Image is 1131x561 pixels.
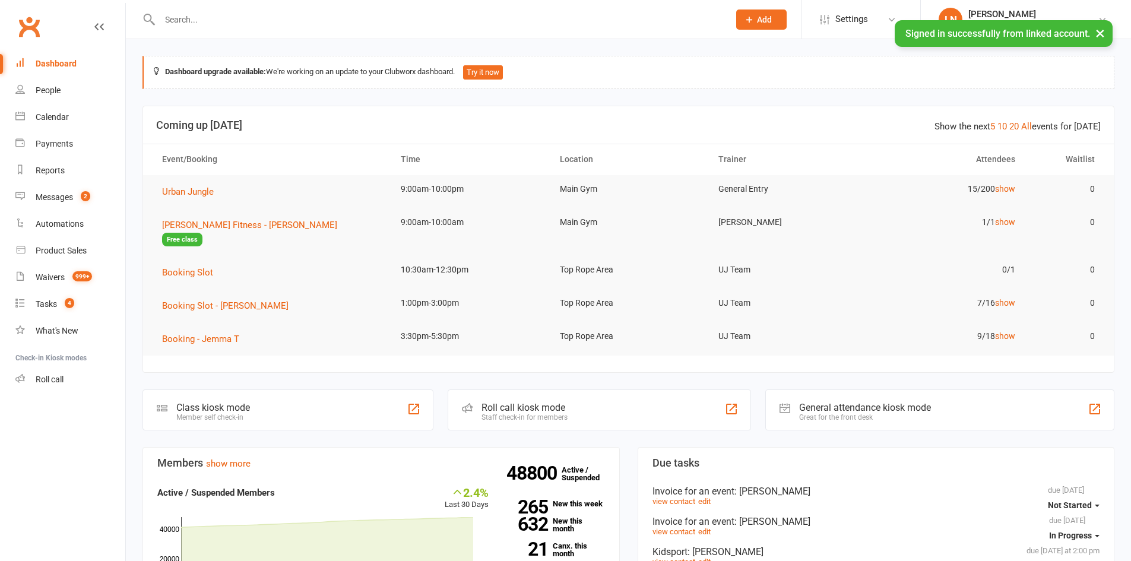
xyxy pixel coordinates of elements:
[708,289,867,317] td: UJ Team
[652,546,1100,557] div: Kidsport
[506,517,605,533] a: 632New this month
[36,59,77,68] div: Dashboard
[162,267,213,278] span: Booking Slot
[72,271,92,281] span: 999+
[162,332,248,346] button: Booking - Jemma T
[176,413,250,421] div: Member self check-in
[549,289,708,317] td: Top Rope Area
[708,144,867,175] th: Trainer
[1049,525,1100,546] button: In Progress
[968,9,1098,20] div: [PERSON_NAME]
[390,322,549,350] td: 3:30pm-5:30pm
[36,85,61,95] div: People
[905,28,1090,39] span: Signed in successfully from linked account.
[939,8,962,31] div: LN
[1026,144,1105,175] th: Waitlist
[1009,121,1019,132] a: 20
[15,104,125,131] a: Calendar
[390,208,549,236] td: 9:00am-10:00am
[463,65,503,80] button: Try it now
[995,184,1015,194] a: show
[162,218,379,247] button: [PERSON_NAME] Fitness - [PERSON_NAME]Free class
[14,12,44,42] a: Clubworx
[549,256,708,284] td: Top Rope Area
[506,515,548,533] strong: 632
[997,121,1007,132] a: 10
[15,184,125,211] a: Messages 2
[36,139,73,148] div: Payments
[652,497,695,506] a: view contact
[1026,322,1105,350] td: 0
[15,291,125,318] a: Tasks 4
[162,300,289,311] span: Booking Slot - [PERSON_NAME]
[15,237,125,264] a: Product Sales
[506,498,548,516] strong: 265
[15,50,125,77] a: Dashboard
[867,256,1026,284] td: 0/1
[151,144,390,175] th: Event/Booking
[688,546,763,557] span: : [PERSON_NAME]
[708,175,867,203] td: General Entry
[157,487,275,498] strong: Active / Suspended Members
[799,402,931,413] div: General attendance kiosk mode
[990,121,995,132] a: 5
[1021,121,1032,132] a: All
[652,527,695,536] a: view contact
[390,289,549,317] td: 1:00pm-3:00pm
[390,256,549,284] td: 10:30am-12:30pm
[1026,289,1105,317] td: 0
[506,542,605,557] a: 21Canx. this month
[652,516,1100,527] div: Invoice for an event
[549,322,708,350] td: Top Rope Area
[36,192,73,202] div: Messages
[968,20,1098,30] div: Urban Jungle Indoor Rock Climbing
[36,299,57,309] div: Tasks
[1089,20,1111,46] button: ×
[757,15,772,24] span: Add
[867,322,1026,350] td: 9/18
[15,366,125,393] a: Roll call
[15,318,125,344] a: What's New
[206,458,251,469] a: show more
[799,413,931,421] div: Great for the front desk
[506,500,605,508] a: 265New this week
[162,233,202,246] span: Free class
[934,119,1101,134] div: Show the next events for [DATE]
[162,186,214,197] span: Urban Jungle
[156,11,721,28] input: Search...
[162,299,297,313] button: Booking Slot - [PERSON_NAME]
[506,540,548,558] strong: 21
[995,331,1015,341] a: show
[390,175,549,203] td: 9:00am-10:00pm
[867,144,1026,175] th: Attendees
[36,326,78,335] div: What's New
[734,516,810,527] span: : [PERSON_NAME]
[15,264,125,291] a: Waivers 999+
[36,112,69,122] div: Calendar
[562,457,614,490] a: 48800Active / Suspended
[734,486,810,497] span: : [PERSON_NAME]
[162,185,222,199] button: Urban Jungle
[835,6,868,33] span: Settings
[162,265,221,280] button: Booking Slot
[15,131,125,157] a: Payments
[15,77,125,104] a: People
[176,402,250,413] div: Class kiosk mode
[36,375,64,384] div: Roll call
[1048,495,1100,516] button: Not Started
[708,256,867,284] td: UJ Team
[506,464,562,482] strong: 48800
[162,220,337,230] span: [PERSON_NAME] Fitness - [PERSON_NAME]
[549,208,708,236] td: Main Gym
[36,272,65,282] div: Waivers
[390,144,549,175] th: Time
[549,175,708,203] td: Main Gym
[652,457,1100,469] h3: Due tasks
[445,486,489,499] div: 2.4%
[36,246,87,255] div: Product Sales
[156,119,1101,131] h3: Coming up [DATE]
[1026,208,1105,236] td: 0
[1026,256,1105,284] td: 0
[698,527,711,536] a: edit
[481,402,568,413] div: Roll call kiosk mode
